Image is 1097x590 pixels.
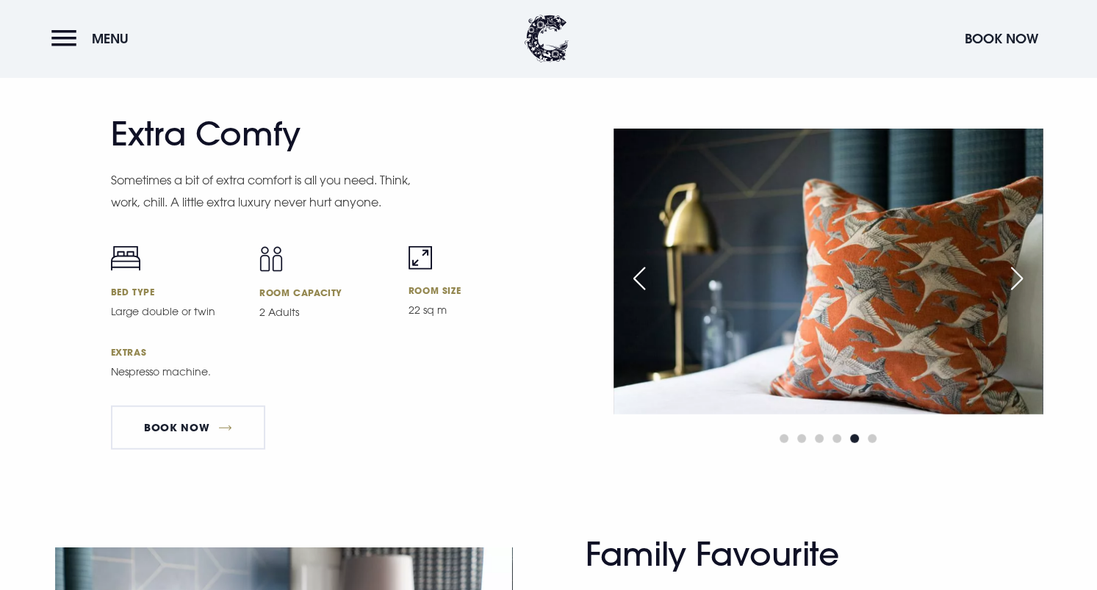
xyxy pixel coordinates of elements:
p: 2 Adults [259,304,391,320]
p: Sometimes a bit of extra comfort is all you need. Think, work, chill. A little extra luxury never... [111,169,412,214]
img: Room size icon [409,246,432,270]
h6: Room size [409,284,540,296]
img: Clandeboye Lodge [525,15,569,62]
span: Go to slide 4 [832,434,841,443]
p: Nespresso machine. [111,364,412,380]
span: Go to slide 3 [815,434,824,443]
span: Go to slide 5 [850,434,859,443]
div: Previous slide [621,262,658,295]
h6: Extras [111,346,540,358]
button: Book Now [957,23,1046,54]
span: Go to slide 6 [868,434,877,443]
p: 22 sq m [409,302,540,318]
span: Menu [92,30,129,47]
h6: Room Capacity [259,287,391,298]
img: Bed icon [111,246,140,271]
h2: Extra Comfy [111,115,398,154]
img: Hotel in Bangor Northern Ireland [614,129,1043,414]
a: Book Now [111,406,265,450]
h6: Bed Type [111,286,242,298]
p: Large double or twin [111,303,242,320]
span: Go to slide 1 [780,434,788,443]
button: Menu [51,23,136,54]
div: Next slide [999,262,1035,295]
span: Go to slide 2 [797,434,806,443]
img: Capacity icon [259,246,283,272]
h2: Family Favourite [586,535,872,574]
